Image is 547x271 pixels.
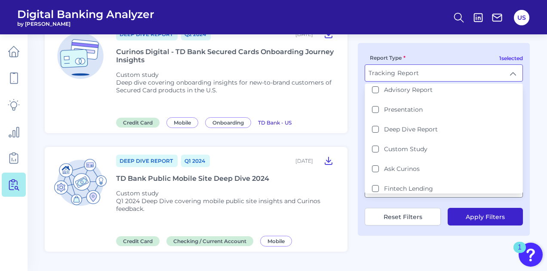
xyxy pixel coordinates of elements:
a: Mobile [166,118,202,126]
span: Mobile [260,236,292,247]
label: Deep Dive Report [384,125,438,133]
span: Custom study [116,189,159,197]
label: Report Type [370,55,406,61]
span: Mobile [166,117,198,128]
a: Onboarding [205,118,255,126]
p: Q1 2024 Deep Dive covering mobile public site insights and Curinos feedback. [116,197,337,213]
a: Deep Dive Report [116,155,178,167]
span: Digital Banking Analyzer [17,8,154,21]
button: TD Bank Public Mobile Site Deep Dive 2024 [320,154,337,167]
img: Credit Card [52,154,109,211]
div: Curinos Digital - TD Bank Secured Cards Onboarding Journey Insights [116,48,337,64]
a: TD Bank - US [258,118,292,126]
a: Credit Card [116,118,163,126]
span: Checking / Current Account [166,236,253,246]
span: by [PERSON_NAME] [17,21,154,27]
span: Onboarding [205,117,251,128]
button: Open Resource Center, 1 new notification [519,243,543,267]
div: 1 [518,247,522,259]
span: Custom study [116,71,159,79]
span: TD Bank - US [258,119,292,126]
button: US [514,10,529,25]
div: [DATE] [295,158,313,164]
a: Credit Card [116,237,163,245]
a: Q1 2024 [181,155,210,167]
button: Reset Filters [365,208,441,225]
div: TD Bank Public Mobile Site Deep Dive 2024 [116,174,269,183]
img: Credit Card [52,27,109,85]
span: Credit Card [116,118,160,128]
label: Advisory Report [384,86,433,94]
span: Credit Card [116,236,160,246]
a: Checking / Current Account [166,237,257,245]
label: Presentation [384,106,423,113]
a: Mobile [260,237,295,245]
p: Deep dive covering onboarding insights for new-to-brand customers of Secured Card products in the... [116,79,337,94]
label: Ask Curinos [384,165,420,173]
label: Fintech Lending [384,185,433,192]
button: Apply Filters [448,208,523,225]
label: Custom Study [384,145,427,153]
